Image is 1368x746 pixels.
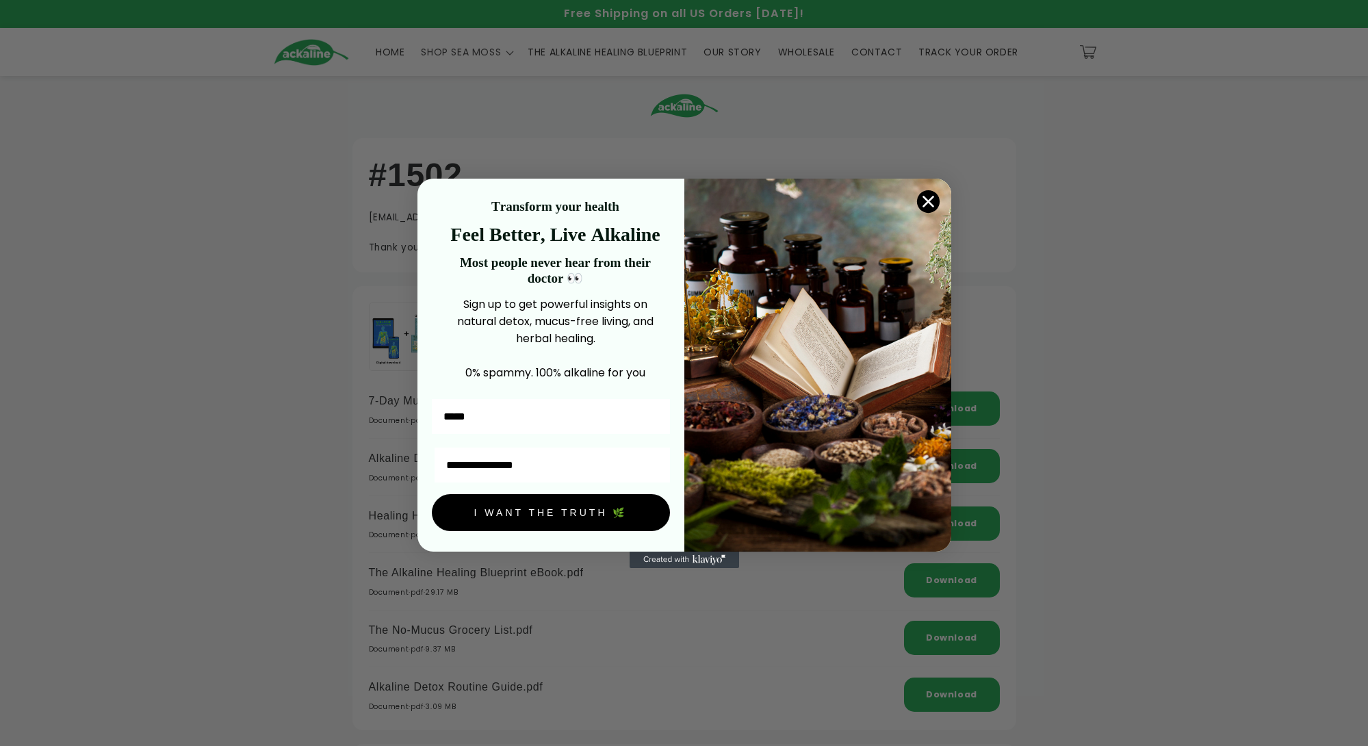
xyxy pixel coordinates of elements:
[435,448,670,483] input: Email
[460,255,651,285] strong: Most people never hear from their doctor 👀
[916,190,940,214] button: Close dialog
[432,494,670,531] button: I WANT THE TRUTH 🌿
[441,296,670,347] p: Sign up to get powerful insights on natural detox, mucus-free living, and herbal healing.
[441,364,670,381] p: 0% spammy. 100% alkaline for you
[491,199,619,214] strong: Transform your health
[432,399,670,434] input: First Name
[684,179,951,552] img: 4a4a186a-b914-4224-87c7-990d8ecc9bca.jpeg
[630,552,739,568] a: Created with Klaviyo - opens in a new tab
[450,224,660,245] strong: Feel Better, Live Alkaline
